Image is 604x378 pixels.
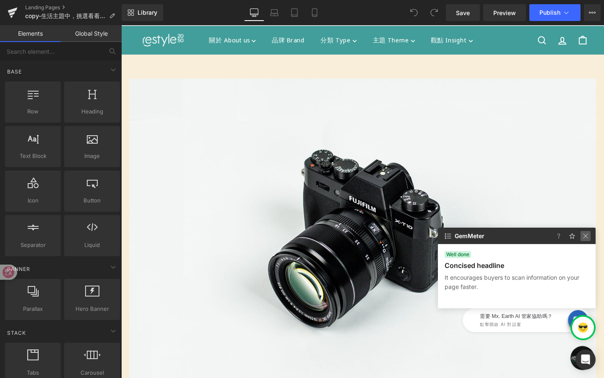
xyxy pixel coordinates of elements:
span: Tabs [8,368,58,377]
span: Publish [539,9,560,16]
span: GemMeter [455,233,484,239]
button: Publish [529,4,581,21]
span: Hero Banner [67,304,117,313]
a: 品牌 Brand [150,5,201,27]
span: Preview [493,8,516,17]
button: Redo [426,4,443,21]
span: Separator [8,241,58,249]
span: Image [67,152,117,160]
button: More [584,4,601,21]
button: Undo [406,4,422,21]
span: copy-生活主題中，挑選看看什麼適合我 [25,13,106,19]
a: 購物車 [474,4,496,29]
img: view-all-icon.b3b5518d.svg [443,231,453,241]
span: Parallax [8,304,58,313]
img: close-icon.9c17502d.svg [581,231,591,241]
span: Library [138,9,157,16]
a: Preview [483,4,526,21]
img: restyle2050 [17,7,71,25]
span: Heading [67,107,117,116]
summary: 分類 Type [201,5,256,27]
img: feedback-icon.f409a22e.svg [567,231,577,241]
a: Desktop [244,4,264,21]
img: faq-icon.827d6ecb.svg [554,231,564,241]
a: Tablet [284,4,305,21]
summary: 關於 About us [84,5,150,27]
a: Global Style [61,25,122,42]
span: Carousel [67,368,117,377]
div: 打開聊天 [472,337,497,362]
summary: 觀點 Insight [317,5,378,27]
span: Icon [8,196,58,205]
a: Landing Pages [25,4,122,11]
a: Laptop [264,4,284,21]
img: emoji-five.svg [578,323,588,333]
span: Row [8,107,58,116]
span: Well done [445,251,471,258]
span: Text Block [8,152,58,160]
summary: 主題 Theme [256,5,317,27]
a: New Library [122,4,163,21]
span: Stack [6,329,27,337]
span: Button [67,196,117,205]
span: Save [456,8,470,17]
iframe: Tiledesk Widget [331,287,499,329]
span: Liquid [67,241,117,249]
div: Primary [84,5,405,27]
span: Base [6,68,23,76]
div: Open Intercom Messenger [575,349,596,370]
a: Mobile [305,4,325,21]
p: It encourages buyers to scan information on your page faster. [445,273,589,291]
p: Concised headline [445,261,504,270]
